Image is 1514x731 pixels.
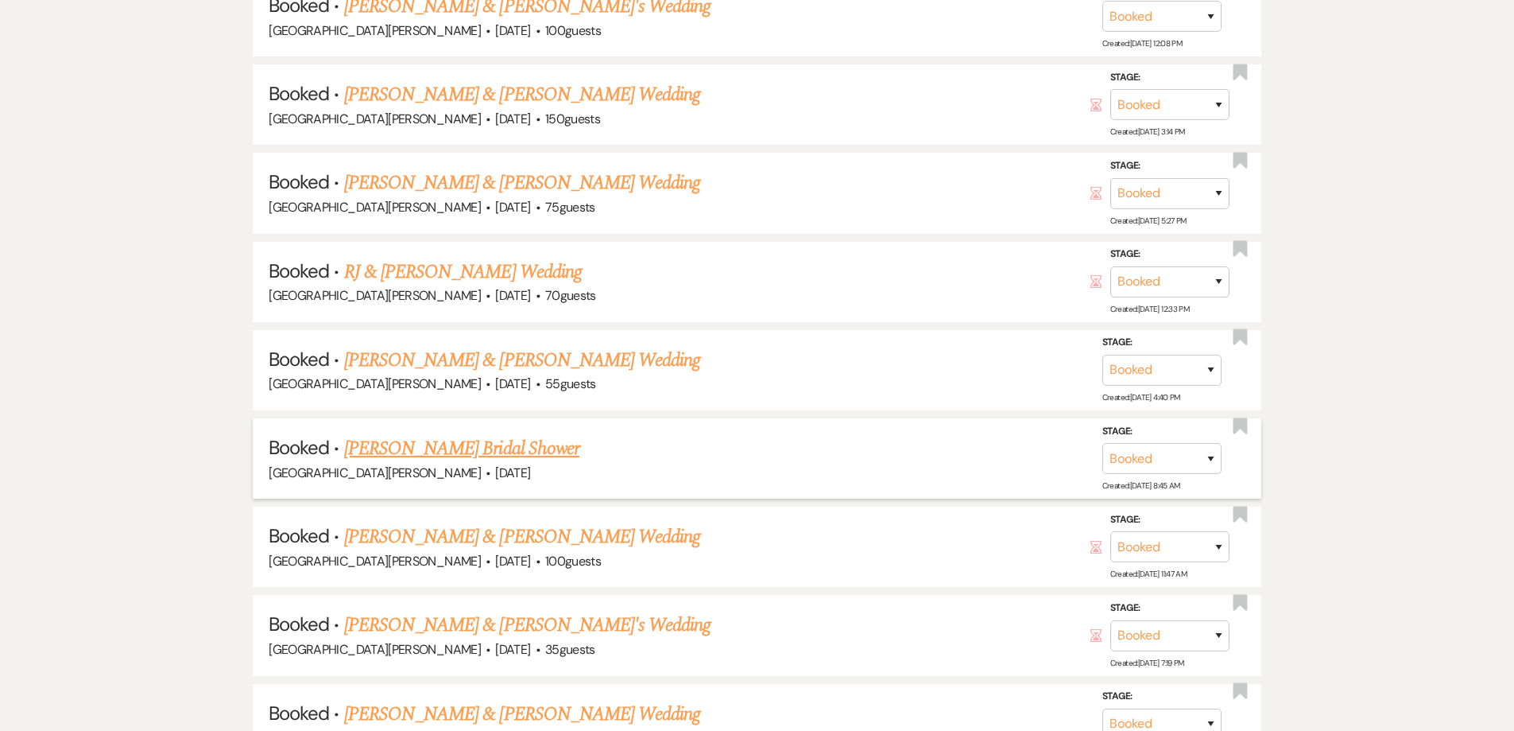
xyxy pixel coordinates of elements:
span: [GEOGRAPHIC_DATA][PERSON_NAME] [269,287,481,304]
span: [DATE] [495,465,530,481]
span: 100 guests [545,22,601,39]
span: Booked [269,435,329,460]
a: RJ & [PERSON_NAME] Wedding [344,258,582,286]
span: [GEOGRAPHIC_DATA][PERSON_NAME] [269,199,481,216]
span: Created: [DATE] 8:45 AM [1102,480,1180,491]
label: Stage: [1110,157,1229,175]
span: 70 guests [545,287,596,304]
span: Booked [269,347,329,371]
span: Created: [DATE] 11:47 AM [1110,569,1187,579]
span: Booked [269,523,329,548]
span: 100 guests [545,553,601,570]
a: [PERSON_NAME] & [PERSON_NAME] Wedding [344,169,700,197]
a: [PERSON_NAME] & [PERSON_NAME] Wedding [344,80,700,109]
label: Stage: [1110,600,1229,617]
span: [DATE] [495,287,530,304]
label: Stage: [1102,422,1222,440]
span: [GEOGRAPHIC_DATA][PERSON_NAME] [269,641,481,658]
span: [DATE] [495,199,530,216]
span: Created: [DATE] 12:33 PM [1110,304,1189,314]
span: [DATE] [495,553,530,570]
span: [DATE] [495,22,530,39]
span: [GEOGRAPHIC_DATA][PERSON_NAME] [269,465,481,481]
span: [DATE] [495,111,530,127]
span: 55 guests [545,375,596,392]
span: [GEOGRAPHIC_DATA][PERSON_NAME] [269,22,481,39]
span: Created: [DATE] 5:27 PM [1110,216,1187,226]
span: Booked [269,169,329,194]
a: [PERSON_NAME] & [PERSON_NAME] Wedding [344,700,700,729]
span: [DATE] [495,375,530,392]
a: [PERSON_NAME] & [PERSON_NAME] Wedding [344,523,700,551]
span: [DATE] [495,641,530,658]
span: Booked [269,612,329,636]
span: Created: [DATE] 12:08 PM [1102,38,1182,49]
span: Booked [269,81,329,106]
label: Stage: [1110,511,1229,529]
label: Stage: [1102,688,1222,706]
a: [PERSON_NAME] & [PERSON_NAME]'s Wedding [344,611,711,640]
span: Created: [DATE] 3:14 PM [1110,126,1185,137]
span: [GEOGRAPHIC_DATA][PERSON_NAME] [269,111,481,127]
label: Stage: [1110,246,1229,263]
label: Stage: [1102,334,1222,352]
a: [PERSON_NAME] & [PERSON_NAME] Wedding [344,346,700,375]
span: Booked [269,701,329,725]
span: Created: [DATE] 7:19 PM [1110,657,1184,667]
span: Created: [DATE] 4:40 PM [1102,392,1180,402]
label: Stage: [1110,69,1229,87]
span: [GEOGRAPHIC_DATA][PERSON_NAME] [269,553,481,570]
span: 150 guests [545,111,600,127]
span: 35 guests [545,641,595,658]
span: Booked [269,259,329,283]
span: [GEOGRAPHIC_DATA][PERSON_NAME] [269,375,481,392]
span: 75 guests [545,199,595,216]
a: [PERSON_NAME] Bridal Shower [344,434,579,463]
